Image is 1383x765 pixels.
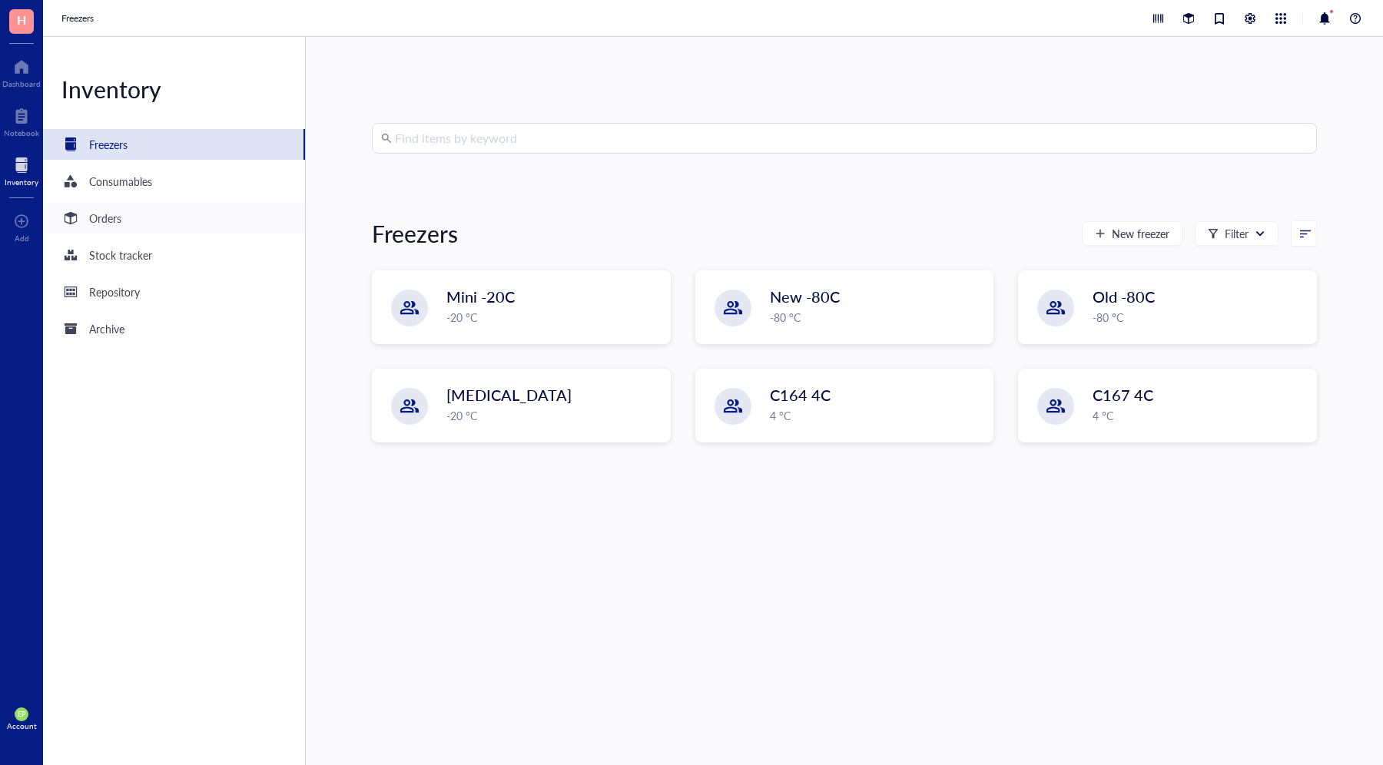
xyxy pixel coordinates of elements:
[43,277,305,307] a: Repository
[446,407,661,424] div: -20 °C
[18,710,25,718] span: EP
[89,136,128,153] div: Freezers
[89,320,124,337] div: Archive
[1093,309,1307,326] div: -80 °C
[89,283,140,300] div: Repository
[770,407,984,424] div: 4 °C
[89,173,152,190] div: Consumables
[5,177,38,187] div: Inventory
[43,166,305,197] a: Consumables
[770,286,840,307] span: New -80C
[7,721,37,730] div: Account
[770,384,831,406] span: C164 4C
[89,210,121,227] div: Orders
[61,11,97,26] a: Freezers
[89,247,152,263] div: Stock tracker
[17,10,26,29] span: H
[446,286,515,307] span: Mini -20C
[2,55,41,88] a: Dashboard
[43,129,305,160] a: Freezers
[1093,384,1153,406] span: C167 4C
[1225,225,1249,242] div: Filter
[770,309,984,326] div: -80 °C
[446,309,661,326] div: -20 °C
[446,384,572,406] span: [MEDICAL_DATA]
[372,218,458,249] div: Freezers
[43,203,305,233] a: Orders
[15,233,29,243] div: Add
[43,240,305,270] a: Stock tracker
[4,128,39,137] div: Notebook
[43,313,305,344] a: Archive
[4,104,39,137] a: Notebook
[1093,286,1155,307] span: Old -80C
[43,74,305,104] div: Inventory
[1093,407,1307,424] div: 4 °C
[2,79,41,88] div: Dashboard
[1082,221,1182,246] button: New freezer
[1112,227,1169,240] span: New freezer
[5,153,38,187] a: Inventory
